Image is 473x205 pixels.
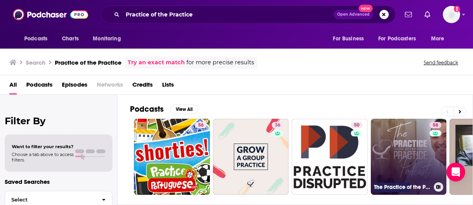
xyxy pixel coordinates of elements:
[430,122,441,128] a: 58
[130,104,198,114] a: PodcastsView All
[57,31,83,46] a: Charts
[371,119,447,195] a: 58The Practice of the Practice Podcast | Where Modern Psychology Meets the Business of Therapy
[402,8,415,21] a: Show notifications dropdown
[333,33,364,44] span: For Business
[454,6,460,12] svg: Add a profile image
[128,58,185,67] a: Try an exact match
[134,119,210,195] a: 56
[5,178,112,185] p: Saved Searches
[292,119,368,195] a: 50
[374,184,431,190] h3: The Practice of the Practice Podcast | Where Modern Psychology Meets the Business of Therapy
[130,104,164,114] h2: Podcasts
[421,8,433,21] a: Show notifications dropdown
[275,122,280,129] span: 36
[87,31,131,46] button: open menu
[26,59,45,66] h3: Search
[327,31,374,46] button: open menu
[5,197,96,202] span: Select
[170,105,198,114] button: View All
[5,115,112,127] h2: Filter By
[97,78,123,94] span: Networks
[443,6,460,23] img: User Profile
[55,59,121,66] h3: Practice of the Practice
[26,78,52,94] a: Podcasts
[421,59,460,66] button: Send feedback
[12,144,74,149] span: Want to filter your results?
[337,13,370,16] span: Open Advanced
[123,8,334,21] input: Search podcasts, credits, & more...
[359,5,373,12] span: New
[195,122,207,128] a: 56
[433,122,438,129] span: 58
[13,7,88,22] img: Podchaser - Follow, Share and Rate Podcasts
[354,122,359,129] span: 50
[334,10,373,19] button: Open AdvancedNew
[378,33,416,44] span: For Podcasters
[24,33,47,44] span: Podcasts
[19,31,58,46] button: open menu
[12,152,74,163] span: Choose a tab above to access filters.
[186,58,254,67] span: for more precise results
[62,33,79,44] span: Charts
[351,122,363,128] a: 50
[443,6,460,23] span: Logged in as KTMSseat4
[198,122,204,129] span: 56
[443,6,460,23] button: Show profile menu
[162,78,174,94] a: Lists
[431,33,444,44] span: More
[213,119,289,195] a: 36
[426,31,454,46] button: open menu
[101,5,395,24] div: Search podcasts, credits, & more...
[132,78,153,94] a: Credits
[93,33,121,44] span: Monitoring
[272,122,283,128] a: 36
[62,78,87,94] a: Episodes
[446,163,465,181] div: Open Intercom Messenger
[9,78,17,94] a: All
[373,31,427,46] button: open menu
